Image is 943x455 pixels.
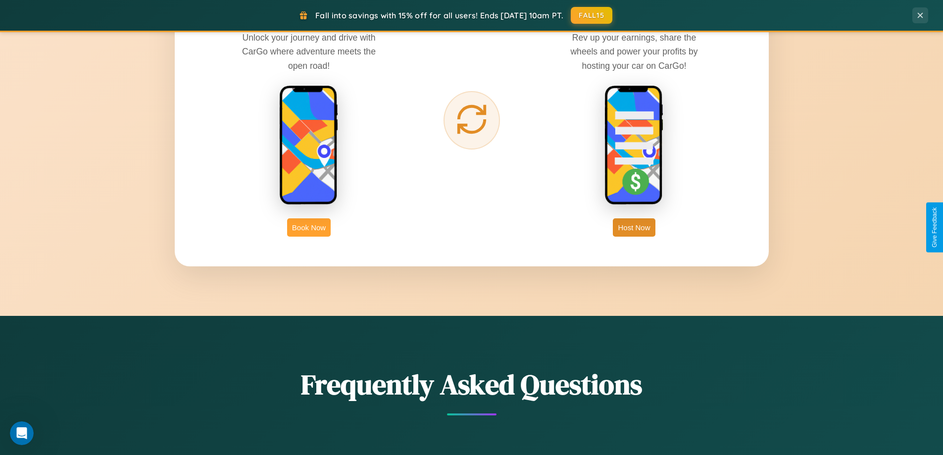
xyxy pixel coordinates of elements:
iframe: Intercom live chat [10,421,34,445]
div: Give Feedback [931,207,938,248]
button: FALL15 [571,7,612,24]
button: Host Now [613,218,655,237]
h2: Frequently Asked Questions [175,365,769,404]
img: host phone [604,85,664,206]
img: rent phone [279,85,339,206]
p: Unlock your journey and drive with CarGo where adventure meets the open road! [235,31,383,72]
span: Fall into savings with 15% off for all users! Ends [DATE] 10am PT. [315,10,563,20]
p: Rev up your earnings, share the wheels and power your profits by hosting your car on CarGo! [560,31,708,72]
button: Book Now [287,218,331,237]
